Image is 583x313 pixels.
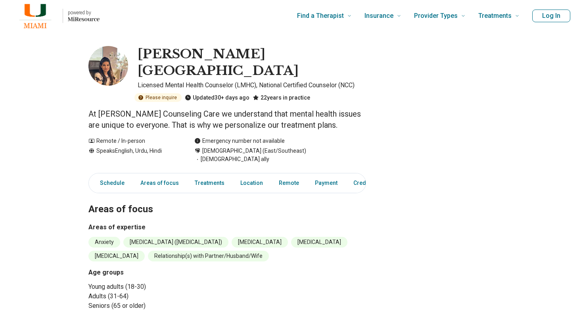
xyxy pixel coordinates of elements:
div: Emergency number not available [194,137,285,145]
li: Relationship(s) with Partner/Husband/Wife [148,251,269,261]
p: powered by [68,10,100,16]
li: [MEDICAL_DATA] [88,251,145,261]
div: Speaks English, Urdu, Hindi [88,147,178,163]
span: Find a Therapist [297,10,344,21]
span: Provider Types [414,10,458,21]
img: Dr. Rachna Buxani-Mirpuri, Licensed Mental Health Counselor (LMHC) [88,46,128,86]
li: Seniors (65 or older) [88,301,224,311]
li: [MEDICAL_DATA] ([MEDICAL_DATA]) [123,237,228,248]
li: [MEDICAL_DATA] [291,237,347,248]
span: [DEMOGRAPHIC_DATA] (East/Southeast) [202,147,306,155]
li: [MEDICAL_DATA] [232,237,288,248]
li: Adults (31-64) [88,292,224,301]
span: Treatments [478,10,512,21]
h2: Areas of focus [88,184,366,216]
a: Location [236,175,268,191]
a: Payment [310,175,342,191]
button: Log In [532,10,570,22]
div: Remote / In-person [88,137,178,145]
div: 22 years in practice [253,93,310,102]
p: At [PERSON_NAME] Counseling Care we understand that mental health issues are unique to everyone. ... [88,108,366,131]
li: Young adults (18-30) [88,282,224,292]
h1: [PERSON_NAME][GEOGRAPHIC_DATA] [138,46,366,79]
span: Insurance [364,10,393,21]
div: Please inquire [134,93,182,102]
a: Schedule [90,175,129,191]
a: Treatments [190,175,229,191]
a: Credentials [349,175,388,191]
h3: Areas of expertise [88,223,366,232]
a: Remote [274,175,304,191]
h3: Age groups [88,268,224,277]
div: Updated 30+ days ago [185,93,249,102]
a: Home page [13,3,100,29]
li: Anxiety [88,237,120,248]
p: Licensed Mental Health Counselor (LMHC), National Certified Counselor (NCC) [138,81,366,90]
span: [DEMOGRAPHIC_DATA] ally [194,155,269,163]
a: Areas of focus [136,175,184,191]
